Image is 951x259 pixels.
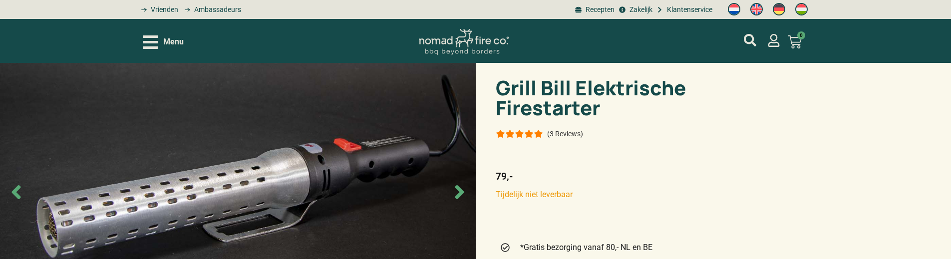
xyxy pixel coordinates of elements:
[627,4,652,15] span: Zakelijk
[419,29,509,55] img: Nomad Logo
[192,4,241,15] span: Ambassadeurs
[664,4,712,15] span: Klantenservice
[574,4,615,15] a: BBQ recepten
[143,33,184,51] div: Open/Close Menu
[138,4,178,15] a: grill bill vrienden
[148,4,178,15] span: Vrienden
[790,0,813,18] a: Switch to Hongaars
[776,29,814,55] a: 0
[547,130,583,138] p: (3 Reviews)
[518,242,652,254] span: *Gratis bezorging vanaf 80,- NL en BE
[750,3,763,15] img: Engels
[496,78,752,118] h1: Grill Bill Elektrische Firestarter
[448,181,471,204] span: Next slide
[768,0,790,18] a: Switch to Duits
[773,3,785,15] img: Duits
[500,242,748,254] a: *Gratis bezorging vanaf 80,- NL en BE
[728,3,740,15] img: Nederlands
[744,34,756,46] a: mijn account
[745,0,768,18] a: Switch to Engels
[617,4,652,15] a: grill bill zakeljk
[655,4,712,15] a: grill bill klantenservice
[496,189,752,201] p: Tijdelijk niet leverbaar
[583,4,615,15] span: Recepten
[795,3,808,15] img: Hongaars
[181,4,241,15] a: grill bill ambassadors
[767,34,780,47] a: mijn account
[797,31,805,39] span: 0
[163,36,184,48] span: Menu
[5,181,27,204] span: Previous slide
